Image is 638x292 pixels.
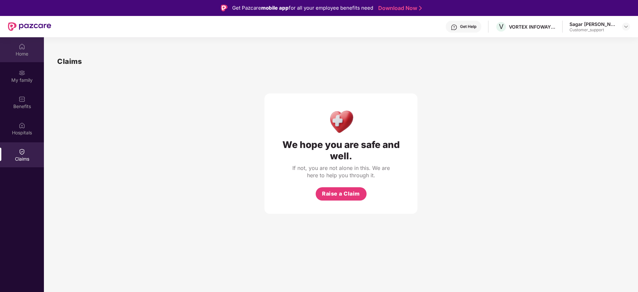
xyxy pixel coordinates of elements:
span: V [499,23,504,31]
img: svg+xml;base64,PHN2ZyBpZD0iQ2xhaW0iIHhtbG5zPSJodHRwOi8vd3d3LnczLm9yZy8yMDAwL3N2ZyIgd2lkdGg9IjIwIi... [19,148,25,155]
div: Sagar [PERSON_NAME] [569,21,616,27]
div: Get Pazcare for all your employee benefits need [232,4,373,12]
strong: mobile app [261,5,289,11]
img: Logo [221,5,228,11]
img: svg+xml;base64,PHN2ZyBpZD0iQmVuZWZpdHMiIHhtbG5zPSJodHRwOi8vd3d3LnczLm9yZy8yMDAwL3N2ZyIgd2lkdGg9Ij... [19,96,25,102]
h1: Claims [57,56,82,67]
img: New Pazcare Logo [8,22,51,31]
div: If not, you are not alone in this. We are here to help you through it. [291,164,391,179]
img: svg+xml;base64,PHN2ZyB3aWR0aD0iMjAiIGhlaWdodD0iMjAiIHZpZXdCb3g9IjAgMCAyMCAyMCIgZmlsbD0ibm9uZSIgeG... [19,70,25,76]
div: VORTEX INFOWAY PRIVATE LIMITED [509,24,556,30]
div: Get Help [460,24,476,29]
img: svg+xml;base64,PHN2ZyBpZD0iSGVscC0zMngzMiIgeG1sbnM9Imh0dHA6Ly93d3cudzMub3JnLzIwMDAvc3ZnIiB3aWR0aD... [451,24,457,31]
img: svg+xml;base64,PHN2ZyBpZD0iSG9tZSIgeG1sbnM9Imh0dHA6Ly93d3cudzMub3JnLzIwMDAvc3ZnIiB3aWR0aD0iMjAiIG... [19,43,25,50]
img: svg+xml;base64,PHN2ZyBpZD0iRHJvcGRvd24tMzJ4MzIiIHhtbG5zPSJodHRwOi8vd3d3LnczLm9yZy8yMDAwL3N2ZyIgd2... [623,24,629,29]
img: Stroke [419,5,422,12]
img: svg+xml;base64,PHN2ZyBpZD0iSG9zcGl0YWxzIiB4bWxucz0iaHR0cDovL3d3dy53My5vcmcvMjAwMC9zdmciIHdpZHRoPS... [19,122,25,129]
span: Raise a Claim [322,190,360,198]
div: Customer_support [569,27,616,33]
button: Raise a Claim [316,187,367,201]
img: Health Care [327,107,356,136]
a: Download Now [378,5,420,12]
div: We hope you are safe and well. [278,139,404,162]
